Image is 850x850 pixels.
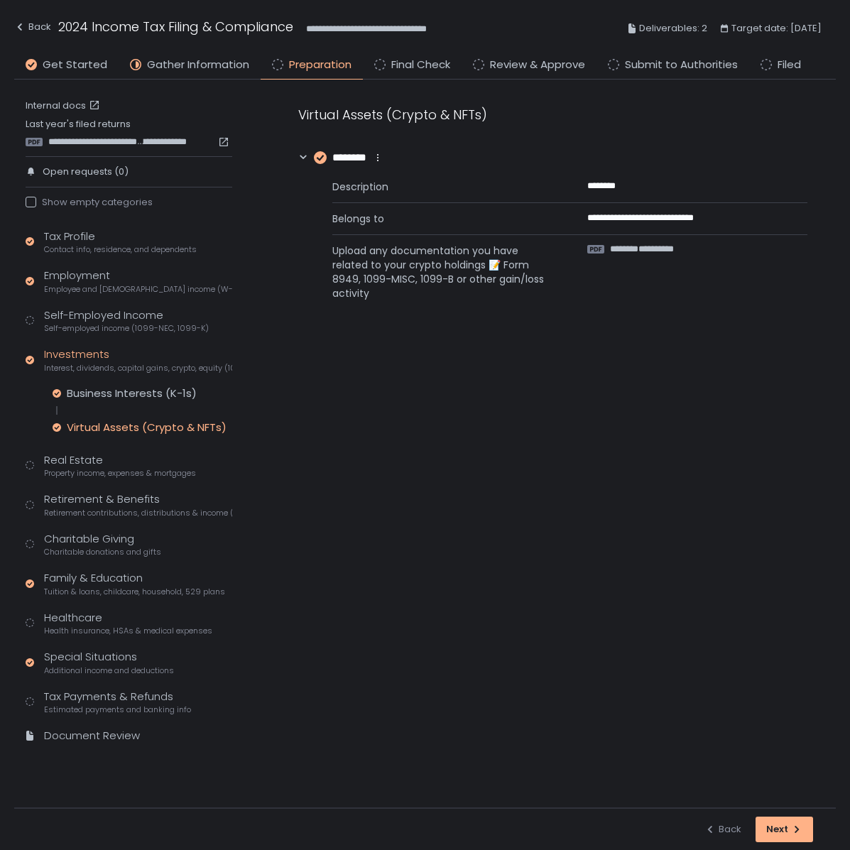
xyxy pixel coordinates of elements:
[44,284,232,295] span: Employee and [DEMOGRAPHIC_DATA] income (W-2s)
[490,57,585,73] span: Review & Approve
[44,570,225,597] div: Family & Education
[332,180,553,194] span: Description
[704,817,741,842] button: Back
[44,704,191,715] span: Estimated payments and banking info
[778,57,801,73] span: Filed
[332,244,553,300] span: Upload any documentation you have related to your crypto holdings 📝 Form 8949, 1099-MISC, 1099-B ...
[44,244,197,255] span: Contact info, residence, and dependents
[332,212,553,226] span: Belongs to
[756,817,813,842] button: Next
[26,118,232,148] div: Last year's filed returns
[14,17,51,40] button: Back
[67,420,227,435] div: Virtual Assets (Crypto & NFTs)
[14,18,51,36] div: Back
[391,57,450,73] span: Final Check
[43,165,129,178] span: Open requests (0)
[44,649,174,676] div: Special Situations
[625,57,738,73] span: Submit to Authorities
[44,531,161,558] div: Charitable Giving
[766,823,802,836] div: Next
[44,347,232,374] div: Investments
[298,105,807,124] div: Virtual Assets (Crypto & NFTs)
[44,229,197,256] div: Tax Profile
[289,57,352,73] span: Preparation
[44,587,225,597] span: Tuition & loans, childcare, household, 529 plans
[44,452,196,479] div: Real Estate
[44,610,212,637] div: Healthcare
[44,323,209,334] span: Self-employed income (1099-NEC, 1099-K)
[58,17,293,36] h1: 2024 Income Tax Filing & Compliance
[44,665,174,676] span: Additional income and deductions
[44,468,196,479] span: Property income, expenses & mortgages
[44,307,209,334] div: Self-Employed Income
[44,491,232,518] div: Retirement & Benefits
[704,823,741,836] div: Back
[44,268,232,295] div: Employment
[44,508,232,518] span: Retirement contributions, distributions & income (1099-R, 5498)
[147,57,249,73] span: Gather Information
[44,547,161,557] span: Charitable donations and gifts
[26,99,103,112] a: Internal docs
[44,363,232,374] span: Interest, dividends, capital gains, crypto, equity (1099s, K-1s)
[639,20,707,37] span: Deliverables: 2
[44,689,191,716] div: Tax Payments & Refunds
[67,386,197,401] div: Business Interests (K-1s)
[44,728,140,744] div: Document Review
[43,57,107,73] span: Get Started
[731,20,822,37] span: Target date: [DATE]
[44,626,212,636] span: Health insurance, HSAs & medical expenses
